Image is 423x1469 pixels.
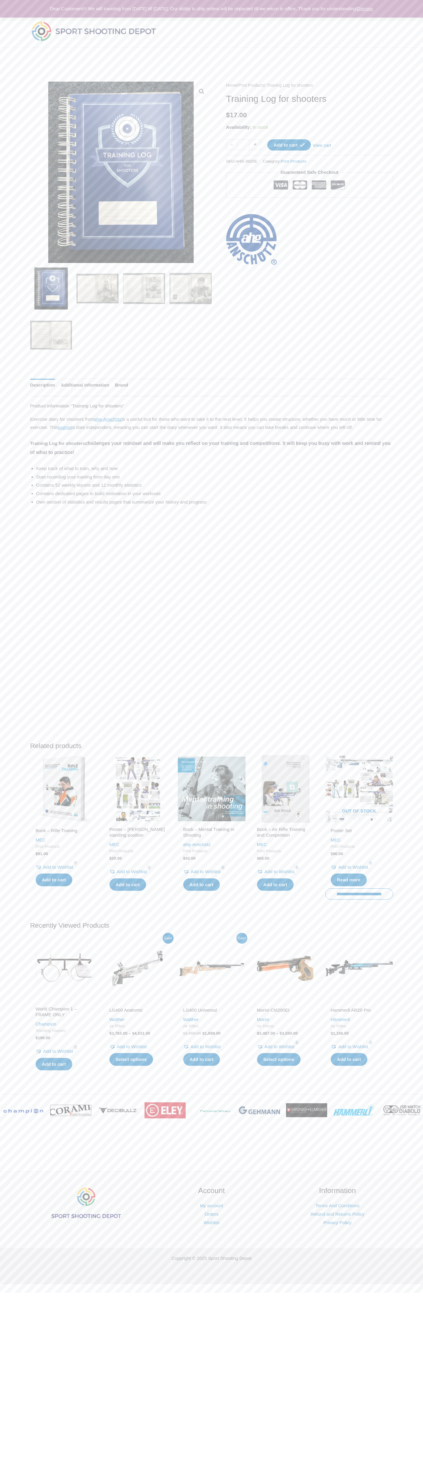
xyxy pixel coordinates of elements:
bdi: 1,166.00 [331,1031,349,1036]
a: MEC [109,842,119,847]
a: Select options for “Morini CM200EI” [257,1053,301,1066]
a: MEC [36,837,46,842]
a: Add to Wishlist [331,863,368,871]
img: Training Log for shooters - Image 3 [123,268,165,310]
a: MEC [331,837,341,842]
a: Add to Wishlist [183,867,221,876]
a: Add to cart: “World Champion 1 - FRAME ONLY” [36,1058,72,1071]
a: Dismiss [357,6,373,11]
span: Add to Wishlist [43,1049,73,1054]
img: Training Log for shooters - Image 5 [30,314,72,356]
a: Add to Wishlist [183,1043,221,1051]
nav: Information [282,1201,393,1227]
a: Book – Mental Training in Shooting [183,826,240,841]
h2: LG400 Anatomic [109,1007,166,1013]
h1: Training Log for shooters [226,93,393,104]
strong: challenges your mindset and will make you reflect on your training and competitions. It will keep... [30,441,391,455]
span: 2 [368,1040,373,1045]
span: 5 [221,865,226,870]
bdi: 3,763.00 [109,1031,128,1036]
bdi: 1,989.00 [183,1031,201,1036]
a: LG400 Anatomic [109,1007,166,1015]
bdi: 17.00 [226,111,247,119]
span: – [129,1031,131,1036]
a: Wishlist [204,1220,220,1225]
span: $ [202,1031,205,1036]
strong: Training Log for shooters [30,441,85,446]
span: 1 [368,861,373,865]
span: $ [280,1031,282,1036]
a: Read more about “Poster Set” [331,874,367,886]
aside: Footer Widget 2 [156,1185,267,1227]
span: Print Products [331,844,388,849]
span: Sale! [236,933,247,944]
span: Add to Wishlist [265,869,294,874]
a: Print Products [238,83,265,88]
a: Add to Wishlist [36,863,73,871]
a: Walther [109,1017,125,1022]
h2: Book – Rifle Training [36,828,93,834]
span: Add to Wishlist [191,1044,221,1049]
h2: Poster – [PERSON_NAME] standing position [109,826,166,838]
bdi: 3,487.00 [257,1031,275,1036]
legend: Guaranteed Safe Checkout [278,168,341,177]
span: 2 [294,1040,299,1045]
li: Start recording your training from day one [36,473,393,481]
span: Air Pistols [257,1024,314,1029]
span: Add to Wishlist [191,869,221,874]
a: Add to cart: “Hammerli AR20 Pro” [331,1053,367,1066]
a: ahg-Anschütz [226,214,277,265]
h2: Book – Mental Training in Shooting [183,826,240,838]
a: Hämmerli [331,1017,350,1022]
a: Print Products [281,159,306,164]
img: CM200EI [252,935,319,1002]
bdi: 20.00 [109,856,122,861]
bdi: 190.00 [36,1036,50,1040]
a: Select options for “LG400 Anatomic” [109,1053,153,1066]
span: $ [183,856,186,861]
a: Brand [115,379,128,392]
img: Training Log for shooters - Image 2 [76,268,119,310]
span: Print Products [109,849,166,854]
span: $ [36,1036,38,1040]
a: Add to Wishlist [257,867,294,876]
bdi: 90.00 [331,851,343,856]
a: Out of stock [325,755,393,823]
span: Air Rifles [183,1024,240,1029]
a: Hammerli AR20 Pro [331,1007,388,1015]
img: Training Log for shooters - Image 4 [170,268,212,310]
span: AHG.9920E [236,159,257,164]
a: Add to cart: “Book - Rifle Training” [36,874,72,886]
span: Air Rifles [109,1024,166,1029]
h2: Hammerli AR20 Pro [331,1007,388,1013]
span: Sale! [163,933,174,944]
a: + [249,139,261,150]
span: Add to Wishlist [265,1044,294,1049]
a: Add to cart: “LG400 Universal” [183,1053,220,1066]
a: Description [30,379,55,392]
a: Home [226,83,237,88]
a: Refund and Returns Policy [311,1211,364,1217]
span: $ [226,111,230,119]
span: $ [183,1031,186,1036]
a: Poster – [PERSON_NAME] standing position [109,826,166,841]
bdi: 4,531.00 [132,1031,150,1036]
img: Poster - Ivana Maksimovic standing position [104,755,172,823]
p: Exercise diary for shooters from is a useful tool for those who want to take it to the next level... [30,415,393,432]
span: In stock [252,125,268,130]
li: Keep track of what to train, why and how [36,464,393,473]
a: Additional information [61,379,109,392]
a: Add to Wishlist [109,1043,147,1051]
a: Terms And Conditions [315,1203,360,1208]
span: 2 [147,865,152,870]
span: Add to Wishlist [117,869,147,874]
bdi: 3,550.00 [280,1031,298,1036]
li: Contains 52 weekly reports and 12 monthly statistics [36,481,393,489]
img: Book - Air Rifle Training and Competition [252,755,319,823]
img: brand logo [145,1102,186,1118]
a: Add to cart: “Poster - Ivana Maksimovic standing position” [109,878,146,891]
a: Add to cart: “Book - Air Rifle Training and Competition” [257,878,294,891]
h2: Account [156,1185,267,1196]
li: Own section of statistics and results pages that summarize your history and progress [36,498,393,506]
span: – [276,1031,278,1036]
